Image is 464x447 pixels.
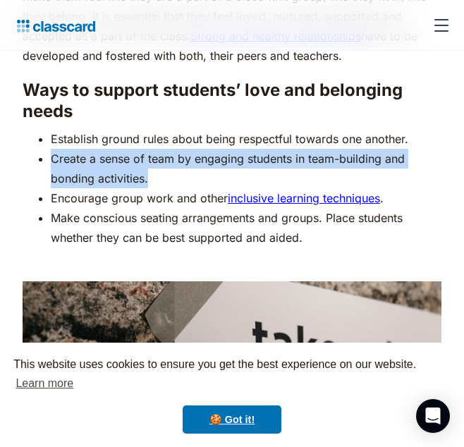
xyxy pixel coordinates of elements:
[11,16,95,35] a: home
[51,149,441,188] li: Create a sense of team by engaging students in team-building and bonding activities.
[228,191,380,205] a: inclusive learning techniques
[51,208,441,247] li: Make conscious seating arrangements and groups. Place students whether they can be best supported...
[183,405,281,434] a: dismiss cookie message
[51,129,441,149] li: Establish ground rules about being respectful towards one another.
[23,80,441,122] h3: Ways to support students’ love and belonging needs
[51,188,441,208] li: Encourage group work and other .
[23,255,441,274] p: ‍
[416,399,450,433] div: Open Intercom Messenger
[13,373,75,394] a: learn more about cookies
[13,356,451,394] span: This website uses cookies to ensure you get the best experience on our website.
[425,8,453,42] div: menu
